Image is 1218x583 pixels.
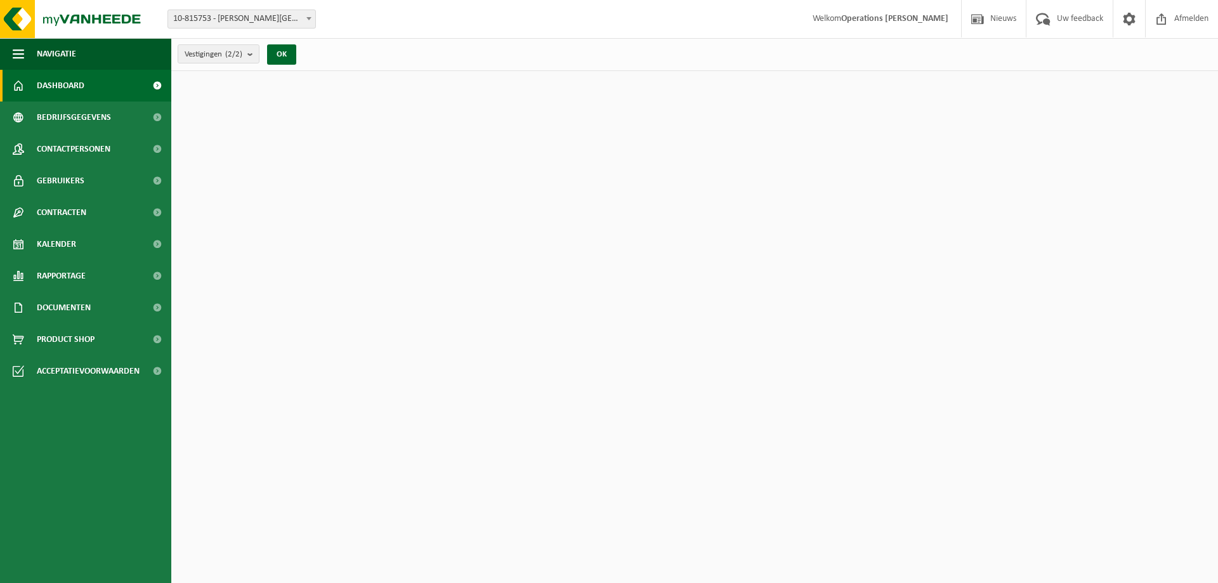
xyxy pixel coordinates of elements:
[178,44,259,63] button: Vestigingen(2/2)
[167,10,316,29] span: 10-815753 - DUVAL NV - ANTWERPEN
[37,38,76,70] span: Navigatie
[37,292,91,324] span: Documenten
[267,44,296,65] button: OK
[168,10,315,28] span: 10-815753 - DUVAL NV - ANTWERPEN
[37,228,76,260] span: Kalender
[225,50,242,58] count: (2/2)
[37,197,86,228] span: Contracten
[841,14,948,23] strong: Operations [PERSON_NAME]
[37,165,84,197] span: Gebruikers
[37,355,140,387] span: Acceptatievoorwaarden
[37,133,110,165] span: Contactpersonen
[37,324,95,355] span: Product Shop
[37,260,86,292] span: Rapportage
[37,102,111,133] span: Bedrijfsgegevens
[185,45,242,64] span: Vestigingen
[37,70,84,102] span: Dashboard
